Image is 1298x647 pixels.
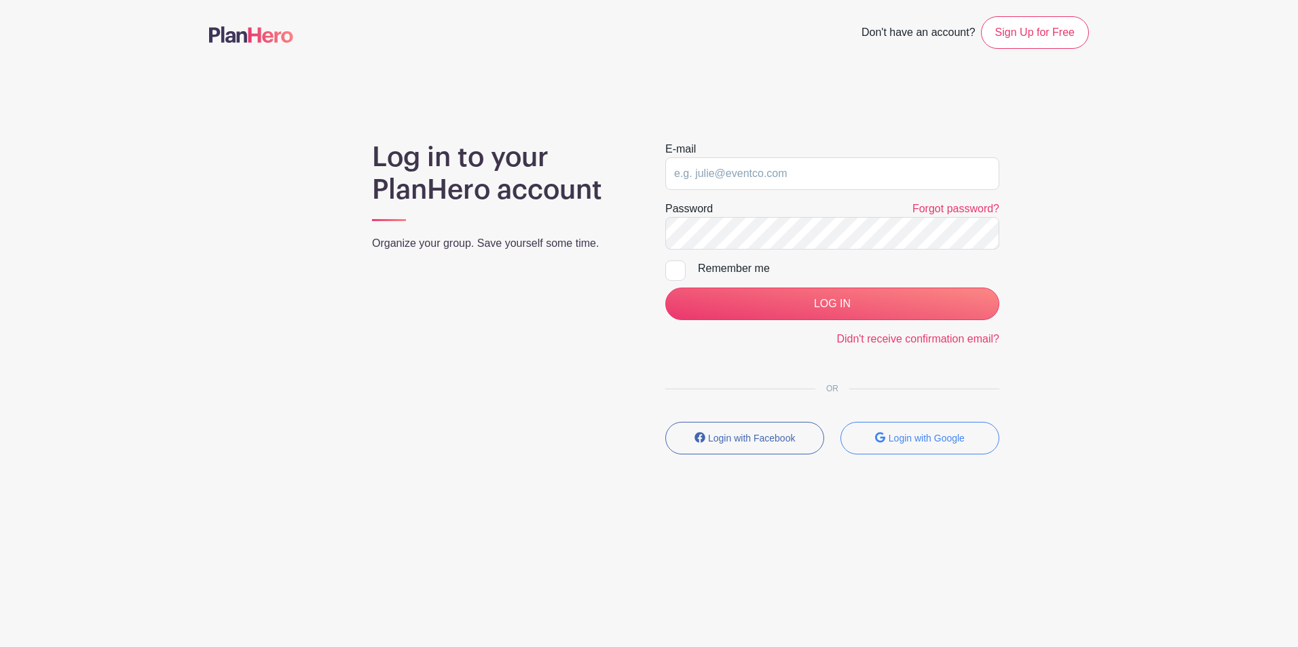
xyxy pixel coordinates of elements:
input: e.g. julie@eventco.com [665,157,999,190]
button: Login with Facebook [665,422,824,454]
img: logo-507f7623f17ff9eddc593b1ce0a138ce2505c220e1c5a4e2b4648c50719b7d32.svg [209,26,293,43]
small: Login with Facebook [708,433,795,444]
label: Password [665,201,713,217]
div: Remember me [698,260,999,277]
span: OR [815,384,849,393]
input: LOG IN [665,288,999,320]
p: Organize your group. Save yourself some time. [372,235,633,252]
a: Didn't receive confirmation email? [836,333,999,345]
a: Sign Up for Free [981,16,1089,49]
button: Login with Google [840,422,999,454]
h1: Log in to your PlanHero account [372,141,633,206]
label: E-mail [665,141,696,157]
small: Login with Google [889,433,965,444]
span: Don't have an account? [861,19,976,49]
a: Forgot password? [912,203,999,214]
